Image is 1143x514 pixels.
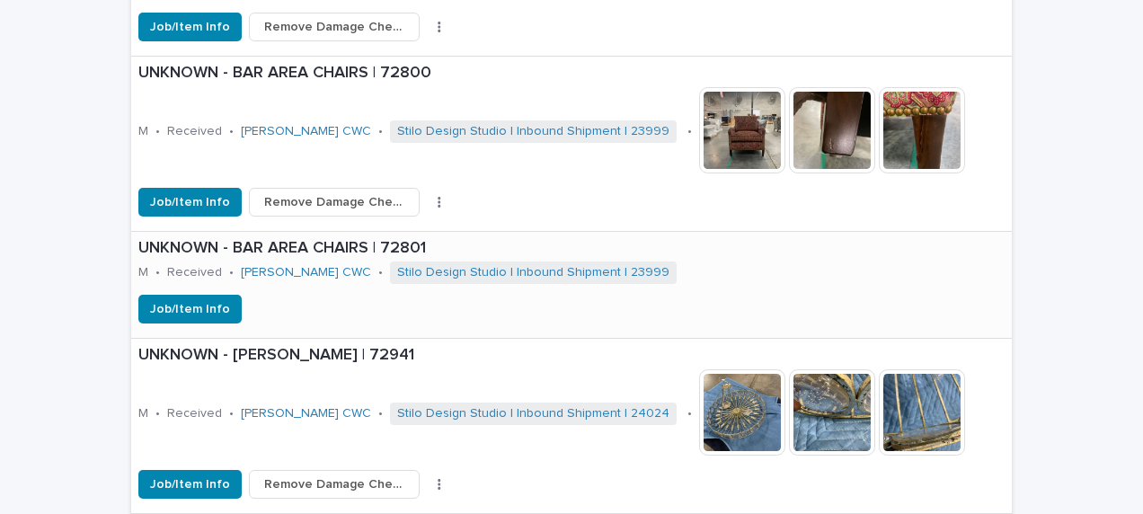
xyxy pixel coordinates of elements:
p: • [229,406,234,421]
span: Job/Item Info [150,300,230,318]
p: Received [167,265,222,280]
span: Job/Item Info [150,475,230,493]
p: UNKNOWN - [PERSON_NAME] | 72941 [138,346,1005,366]
p: • [155,124,160,139]
span: Job/Item Info [150,18,230,36]
p: • [155,265,160,280]
a: UNKNOWN - BAR AREA CHAIRS | 72800M•Received•[PERSON_NAME] CWC •Stilo Design Studio | Inbound Ship... [131,57,1012,232]
p: M [138,124,148,139]
span: Remove Damage Check [264,193,404,211]
p: • [378,265,383,280]
span: Remove Damage Check [264,475,404,493]
p: Received [167,124,222,139]
p: • [229,124,234,139]
a: Stilo Design Studio | Inbound Shipment | 23999 [397,124,669,139]
p: M [138,265,148,280]
p: • [378,406,383,421]
a: UNKNOWN - [PERSON_NAME] | 72941M•Received•[PERSON_NAME] CWC •Stilo Design Studio | Inbound Shipme... [131,339,1012,514]
p: • [229,265,234,280]
span: Job/Item Info [150,193,230,211]
a: [PERSON_NAME] CWC [241,265,371,280]
p: • [378,124,383,139]
p: UNKNOWN - BAR AREA CHAIRS | 72800 [138,64,1005,84]
p: • [687,124,692,139]
button: Job/Item Info [138,188,242,217]
a: UNKNOWN - BAR AREA CHAIRS | 72801M•Received•[PERSON_NAME] CWC •Stilo Design Studio | Inbound Ship... [131,232,1012,339]
p: • [687,406,692,421]
button: Job/Item Info [138,295,242,323]
p: • [155,406,160,421]
button: Job/Item Info [138,13,242,41]
p: Received [167,406,222,421]
button: Remove Damage Check [249,188,420,217]
span: Remove Damage Check [264,18,404,36]
p: UNKNOWN - BAR AREA CHAIRS | 72801 [138,239,968,259]
button: Remove Damage Check [249,470,420,499]
button: Job/Item Info [138,470,242,499]
a: Stilo Design Studio | Inbound Shipment | 23999 [397,265,669,280]
a: Stilo Design Studio | Inbound Shipment | 24024 [397,406,669,421]
p: M [138,406,148,421]
a: [PERSON_NAME] CWC [241,124,371,139]
button: Remove Damage Check [249,13,420,41]
a: [PERSON_NAME] CWC [241,406,371,421]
